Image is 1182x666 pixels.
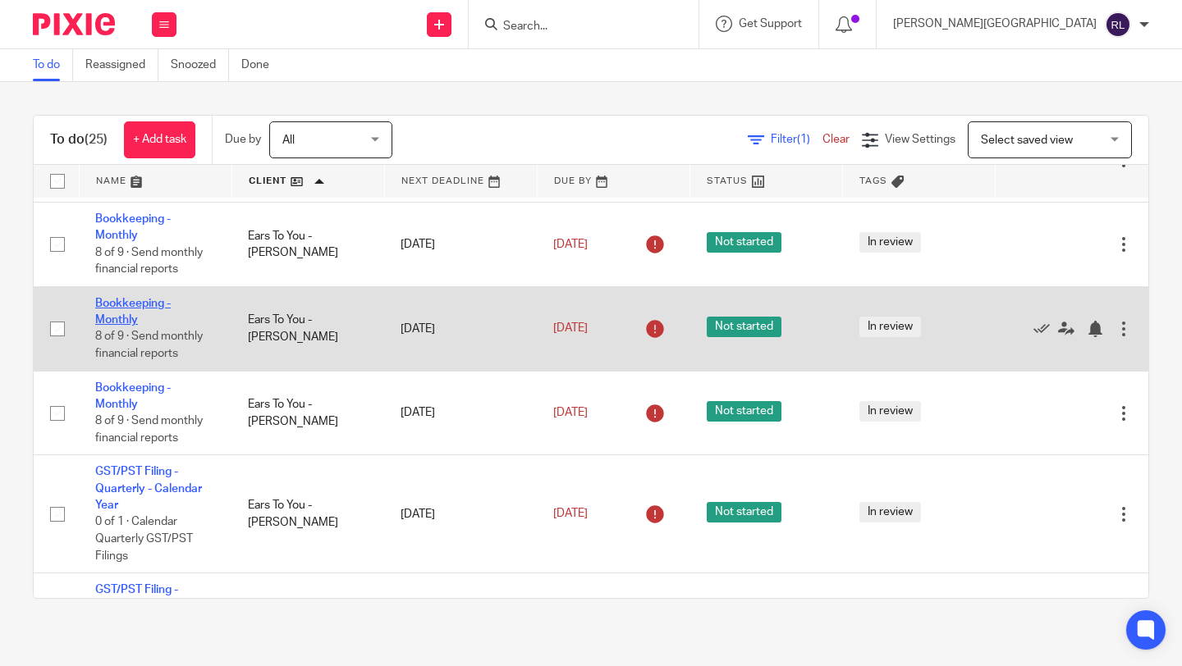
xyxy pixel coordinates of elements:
[981,135,1073,146] span: Select saved view
[95,466,202,511] a: GST/PST Filing - Quarterly - Calendar Year
[95,584,202,629] a: GST/PST Filing - Quarterly - Calendar Year
[707,502,781,522] span: Not started
[384,203,537,287] td: [DATE]
[553,509,588,520] span: [DATE]
[707,232,781,253] span: Not started
[859,502,921,522] span: In review
[33,49,73,81] a: To do
[553,239,588,250] span: [DATE]
[231,286,384,371] td: Ears To You - [PERSON_NAME]
[502,20,649,34] input: Search
[893,16,1097,32] p: [PERSON_NAME][GEOGRAPHIC_DATA]
[859,176,887,185] span: Tags
[85,133,108,146] span: (25)
[241,49,282,81] a: Done
[384,455,537,573] td: [DATE]
[859,401,921,422] span: In review
[95,517,193,562] span: 0 of 1 · Calendar Quarterly GST/PST Filings
[95,298,171,326] a: Bookkeeping - Monthly
[553,407,588,418] span: [DATE]
[95,382,171,410] a: Bookkeeping - Monthly
[225,131,261,148] p: Due by
[1033,321,1058,337] a: Mark as done
[231,203,384,287] td: Ears To You - [PERSON_NAME]
[1105,11,1131,38] img: svg%3E
[95,213,171,241] a: Bookkeeping - Monthly
[797,134,810,145] span: (1)
[282,135,295,146] span: All
[822,134,850,145] a: Clear
[384,286,537,371] td: [DATE]
[95,247,203,276] span: 8 of 9 · Send monthly financial reports
[859,317,921,337] span: In review
[384,371,537,455] td: [DATE]
[553,323,588,335] span: [DATE]
[859,232,921,253] span: In review
[707,317,781,337] span: Not started
[50,131,108,148] h1: To do
[231,371,384,455] td: Ears To You - [PERSON_NAME]
[85,49,158,81] a: Reassigned
[124,121,195,158] a: + Add task
[171,49,229,81] a: Snoozed
[707,401,781,422] span: Not started
[95,416,203,445] span: 8 of 9 · Send monthly financial reports
[739,18,802,30] span: Get Support
[231,455,384,573] td: Ears To You - [PERSON_NAME]
[771,134,822,145] span: Filter
[885,134,955,145] span: View Settings
[95,331,203,360] span: 8 of 9 · Send monthly financial reports
[33,13,115,35] img: Pixie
